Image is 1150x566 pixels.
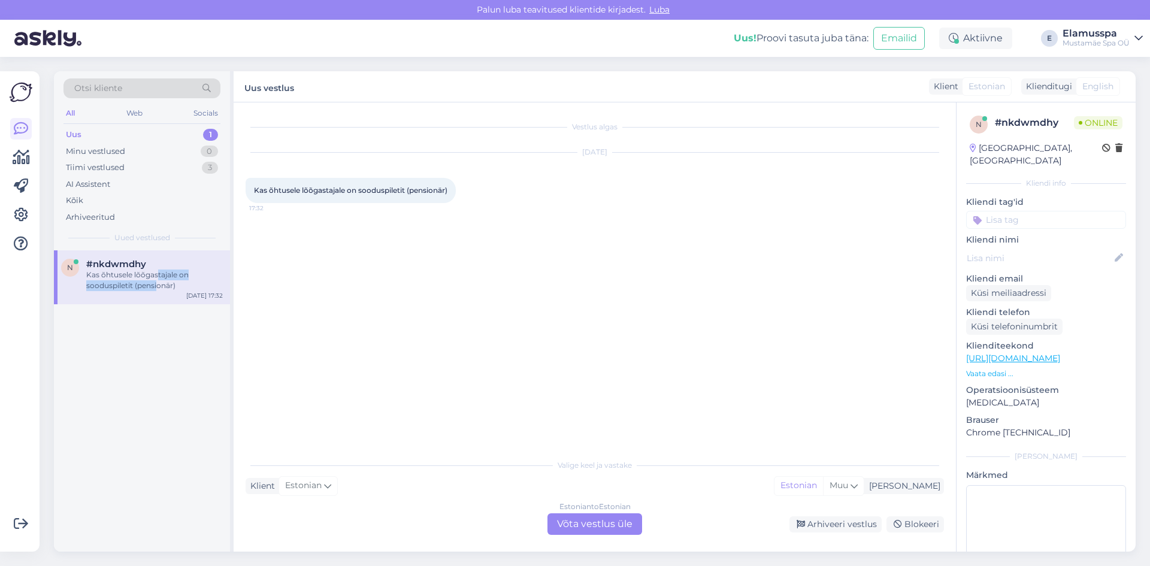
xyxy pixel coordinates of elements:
[995,116,1074,130] div: # nkdwmdhy
[966,469,1126,482] p: Märkmed
[186,291,223,300] div: [DATE] 17:32
[1063,29,1130,38] div: Elamusspa
[873,27,925,50] button: Emailid
[203,129,218,141] div: 1
[66,178,110,190] div: AI Assistent
[63,105,77,121] div: All
[244,78,294,95] label: Uus vestlus
[86,270,223,291] div: Kas õhtusele lõõgastajale on sooduspiletit (pensionär)
[966,319,1063,335] div: Küsi telefoninumbrit
[966,196,1126,208] p: Kliendi tag'id
[830,480,848,491] span: Muu
[1082,80,1113,93] span: English
[734,32,756,44] b: Uus!
[864,480,940,492] div: [PERSON_NAME]
[249,204,294,213] span: 17:32
[246,147,944,158] div: [DATE]
[789,516,882,532] div: Arhiveeri vestlus
[886,516,944,532] div: Blokeeri
[559,501,631,512] div: Estonian to Estonian
[966,384,1126,396] p: Operatsioonisüsteem
[1041,30,1058,47] div: E
[646,4,673,15] span: Luba
[734,31,868,46] div: Proovi tasuta juba täna:
[201,146,218,158] div: 0
[10,81,32,104] img: Askly Logo
[547,513,642,535] div: Võta vestlus üle
[966,340,1126,352] p: Klienditeekond
[967,252,1112,265] input: Lisa nimi
[774,477,823,495] div: Estonian
[966,396,1126,409] p: [MEDICAL_DATA]
[74,82,122,95] span: Otsi kliente
[66,162,125,174] div: Tiimi vestlused
[202,162,218,174] div: 3
[285,479,322,492] span: Estonian
[966,211,1126,229] input: Lisa tag
[124,105,145,121] div: Web
[1063,38,1130,48] div: Mustamäe Spa OÜ
[966,273,1126,285] p: Kliendi email
[966,368,1126,379] p: Vaata edasi ...
[246,122,944,132] div: Vestlus algas
[67,263,73,272] span: n
[966,178,1126,189] div: Kliendi info
[1063,29,1143,48] a: ElamusspaMustamäe Spa OÜ
[86,259,146,270] span: #nkdwmdhy
[66,195,83,207] div: Kõik
[966,426,1126,439] p: Chrome [TECHNICAL_ID]
[246,480,275,492] div: Klient
[969,80,1005,93] span: Estonian
[966,353,1060,364] a: [URL][DOMAIN_NAME]
[191,105,220,121] div: Socials
[966,414,1126,426] p: Brauser
[929,80,958,93] div: Klient
[66,211,115,223] div: Arhiveeritud
[254,186,447,195] span: Kas õhtusele lõõgastajale on sooduspiletit (pensionär)
[970,142,1102,167] div: [GEOGRAPHIC_DATA], [GEOGRAPHIC_DATA]
[114,232,170,243] span: Uued vestlused
[66,129,81,141] div: Uus
[1021,80,1072,93] div: Klienditugi
[966,234,1126,246] p: Kliendi nimi
[966,306,1126,319] p: Kliendi telefon
[246,460,944,471] div: Valige keel ja vastake
[66,146,125,158] div: Minu vestlused
[1074,116,1122,129] span: Online
[939,28,1012,49] div: Aktiivne
[966,451,1126,462] div: [PERSON_NAME]
[976,120,982,129] span: n
[966,285,1051,301] div: Küsi meiliaadressi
